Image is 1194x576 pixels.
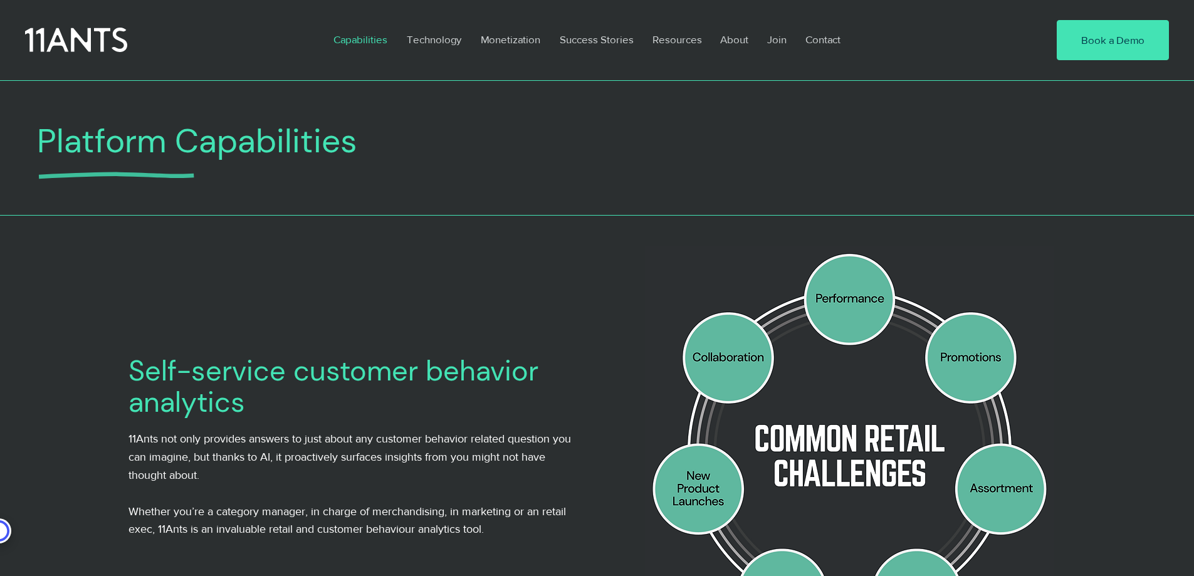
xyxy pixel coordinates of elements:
[714,25,755,54] p: About
[324,25,1019,54] nav: Site
[758,25,796,54] a: Join
[324,25,397,54] a: Capabilities
[37,119,357,162] span: Platform Capabilities
[711,25,758,54] a: About
[799,25,847,54] p: Contact
[128,352,538,421] span: Self-service customer behavior analytics
[397,25,471,54] a: Technology
[550,25,643,54] a: Success Stories
[128,432,571,481] span: 11Ants not only provides answers to just about any customer behavior related question you can ima...
[401,25,468,54] p: Technology
[553,25,640,54] p: Success Stories
[471,25,550,54] a: Monetization
[128,505,566,536] span: Whether you’re a category manager, in charge of merchandising, in marketing or an retail exec, 11...
[646,25,708,54] p: Resources
[643,25,711,54] a: Resources
[1057,20,1169,60] a: Book a Demo
[1081,33,1144,48] span: Book a Demo
[474,25,547,54] p: Monetization
[327,25,394,54] p: Capabilities
[761,25,793,54] p: Join
[796,25,851,54] a: Contact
